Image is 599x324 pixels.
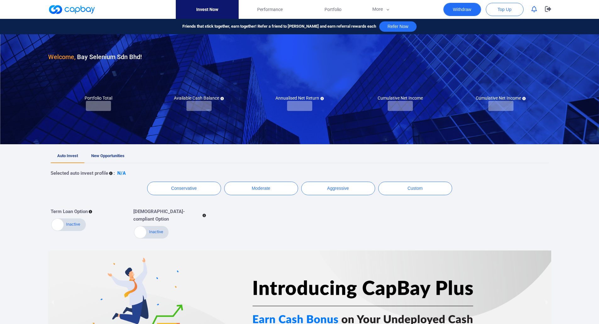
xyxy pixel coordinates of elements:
[174,95,224,101] h5: Available Cash Balance
[85,95,112,101] h5: Portfolio Total
[497,6,511,13] span: Top Up
[48,52,142,62] h3: Bay Selenium Sdn Bhd !
[324,6,341,13] span: Portfolio
[275,95,324,101] h5: Annualised Net Return
[57,153,78,158] span: Auto Invest
[476,95,526,101] h5: Cumulative Net Income
[224,182,298,195] button: Moderate
[91,153,125,158] span: New Opportunities
[51,208,88,215] p: Term Loan Option
[114,169,115,177] p: :
[301,182,375,195] button: Aggressive
[379,21,416,32] button: Refer Now
[378,95,423,101] h5: Cumulative Net Income
[117,169,126,177] p: N/A
[147,182,221,195] button: Conservative
[48,53,75,61] span: Welcome,
[378,182,452,195] button: Custom
[182,23,376,30] span: Friends that stick together, earn together! Refer a friend to [PERSON_NAME] and earn referral rew...
[257,6,283,13] span: Performance
[486,3,524,16] button: Top Up
[133,208,202,223] p: [DEMOGRAPHIC_DATA]-compliant Option
[443,3,481,16] button: Withdraw
[51,169,108,177] p: Selected auto invest profile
